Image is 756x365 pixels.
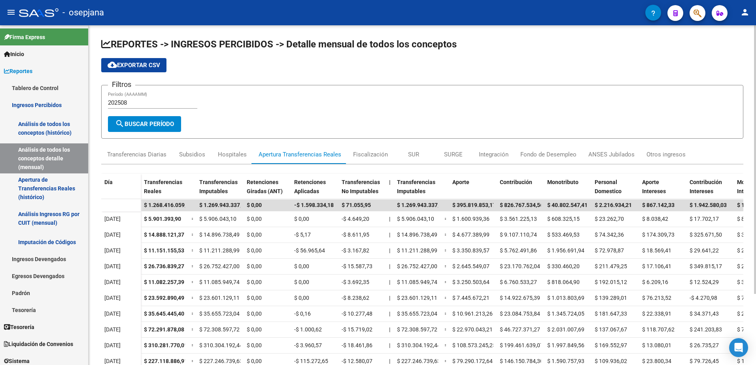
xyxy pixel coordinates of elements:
[588,150,635,159] div: ANSES Jubilados
[104,310,121,317] span: [DATE]
[690,342,719,348] span: $ 26.735,27
[4,50,24,58] span: Inicio
[244,174,291,207] datatable-header-cell: Retenciones Giradas (ANT)
[547,231,580,238] span: $ 533.469,53
[444,150,463,159] div: SURGE
[444,295,448,301] span: =
[294,295,309,301] span: $ 0,00
[444,358,448,364] span: =
[547,326,584,333] span: $ 2.031.007,69
[191,358,195,364] span: =
[108,79,135,90] h3: Filtros
[104,295,121,301] span: [DATE]
[191,247,195,254] span: =
[294,358,328,364] span: -$ 115.272,65
[144,247,184,254] span: $ 11.151.155,53
[4,33,45,41] span: Firma Express
[547,263,580,269] span: $ 330.460,20
[444,231,448,238] span: =
[62,4,104,21] span: - osepjana
[452,231,490,238] span: $ 4.677.389,99
[500,342,543,348] span: $ 199.461.639,07
[642,295,671,301] span: $ 76.213,52
[389,279,390,285] span: |
[642,358,671,364] span: $ 23.800,34
[595,358,627,364] span: $ 109.936,02
[452,342,496,348] span: $ 108.573.245,25
[199,342,243,348] span: $ 310.304.192,44
[444,279,448,285] span: =
[191,342,195,348] span: =
[294,279,309,285] span: $ 0,00
[449,174,497,207] datatable-header-cell: Aporte
[690,179,722,194] span: Contribución Intereses
[259,150,341,159] div: Apertura Transferencias Reales
[389,263,390,269] span: |
[642,342,671,348] span: $ 13.080,01
[397,310,437,317] span: $ 35.655.723,04
[294,231,311,238] span: -$ 5,17
[642,263,671,269] span: $ 17.106,41
[397,279,437,285] span: $ 11.085.949,74
[179,150,205,159] div: Subsidios
[690,279,719,285] span: $ 12.524,29
[247,295,262,301] span: $ 0,00
[500,358,543,364] span: $ 146.150.784,30
[500,247,537,254] span: $ 5.762.491,86
[191,279,195,285] span: =
[547,342,584,348] span: $ 1.997.849,56
[6,8,16,17] mat-icon: menu
[199,247,240,254] span: $ 11.211.288,99
[199,216,236,222] span: $ 5.906.043,10
[294,202,334,208] span: -$ 1.598.334,18
[294,247,325,254] span: -$ 56.965,64
[342,247,369,254] span: -$ 3.167,82
[389,295,390,301] span: |
[646,150,686,159] div: Otros ingresos
[595,247,624,254] span: $ 72.978,87
[394,174,441,207] datatable-header-cell: Transferencias Imputables
[342,310,372,317] span: -$ 10.277,48
[104,263,121,269] span: [DATE]
[191,231,195,238] span: =
[247,310,262,317] span: $ 0,00
[397,342,440,348] span: $ 310.304.192,44
[642,202,675,208] span: $ 867.142,33
[144,279,184,285] span: $ 11.082.257,39
[595,279,627,285] span: $ 192.015,12
[104,326,121,333] span: [DATE]
[196,174,244,207] datatable-header-cell: Transferencias Imputables
[500,202,543,208] span: $ 826.767.534,56
[452,179,469,185] span: Aporte
[547,216,580,222] span: $ 608.325,15
[397,179,435,194] span: Transferencias Imputables
[342,179,380,194] span: Transferencias No Imputables
[389,179,391,185] span: |
[397,326,437,333] span: $ 72.308.597,72
[595,295,627,301] span: $ 139.289,01
[342,358,372,364] span: -$ 12.580,07
[500,231,537,238] span: $ 9.107.110,74
[144,326,184,333] span: $ 72.291.878,08
[104,247,121,254] span: [DATE]
[389,216,390,222] span: |
[500,179,532,185] span: Contribución
[389,231,390,238] span: |
[595,202,632,208] span: $ 2.216.934,21
[247,358,262,364] span: $ 0,00
[690,295,717,301] span: -$ 4.270,98
[191,310,195,317] span: =
[144,231,184,238] span: $ 14.888.121,37
[342,263,372,269] span: -$ 15.587,73
[247,326,262,333] span: $ 0,00
[500,310,540,317] span: $ 23.084.753,84
[294,179,326,194] span: Retenciones Aplicadas
[500,279,537,285] span: $ 6.760.533,27
[592,174,639,207] datatable-header-cell: Personal Domestico
[547,358,584,364] span: $ 1.590.757,93
[104,231,121,238] span: [DATE]
[642,326,675,333] span: $ 118.707,62
[397,358,440,364] span: $ 227.246.739,63
[4,67,32,75] span: Reportes
[144,202,192,208] span: $ 1.268.416.059,32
